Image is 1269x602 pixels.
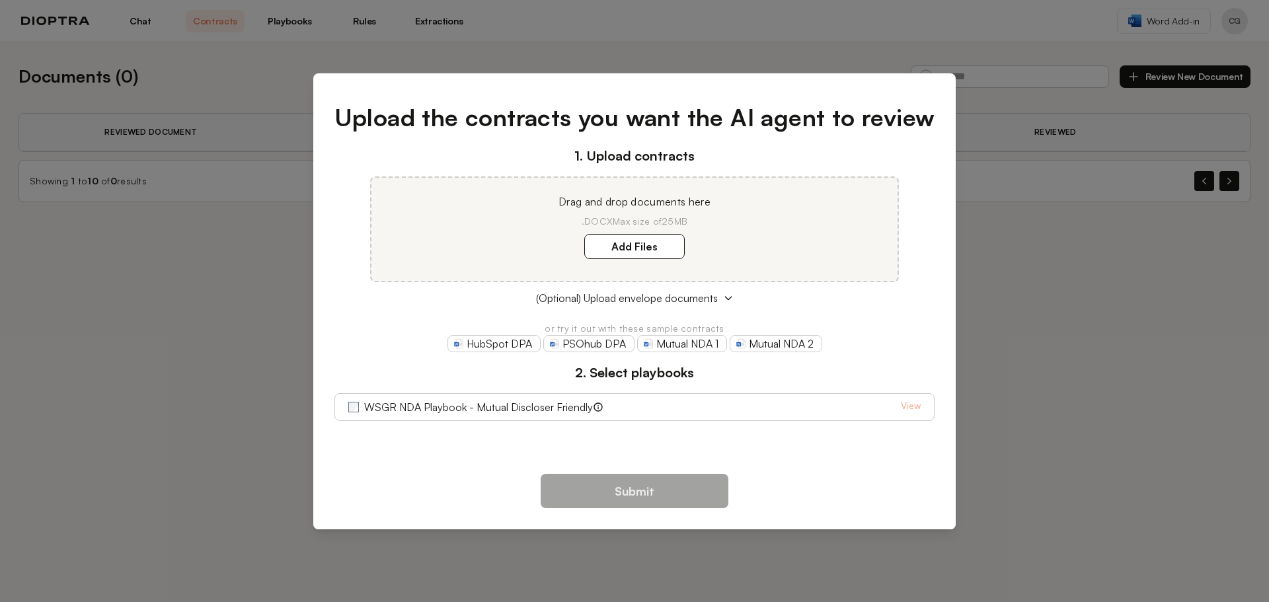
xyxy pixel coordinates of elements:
[334,322,935,335] p: or try it out with these sample contracts
[536,290,718,306] span: (Optional) Upload envelope documents
[584,234,685,259] label: Add Files
[447,335,541,352] a: HubSpot DPA
[637,335,727,352] a: Mutual NDA 1
[901,399,921,415] a: View
[730,335,822,352] a: Mutual NDA 2
[543,335,634,352] a: PSOhub DPA
[334,100,935,135] h1: Upload the contracts you want the AI agent to review
[387,215,882,228] p: .DOCX Max size of 25MB
[334,363,935,383] h3: 2. Select playbooks
[364,399,593,415] label: WSGR NDA Playbook - Mutual Discloser Friendly
[541,474,728,508] button: Submit
[334,146,935,166] h3: 1. Upload contracts
[387,194,882,209] p: Drag and drop documents here
[334,290,935,306] button: (Optional) Upload envelope documents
